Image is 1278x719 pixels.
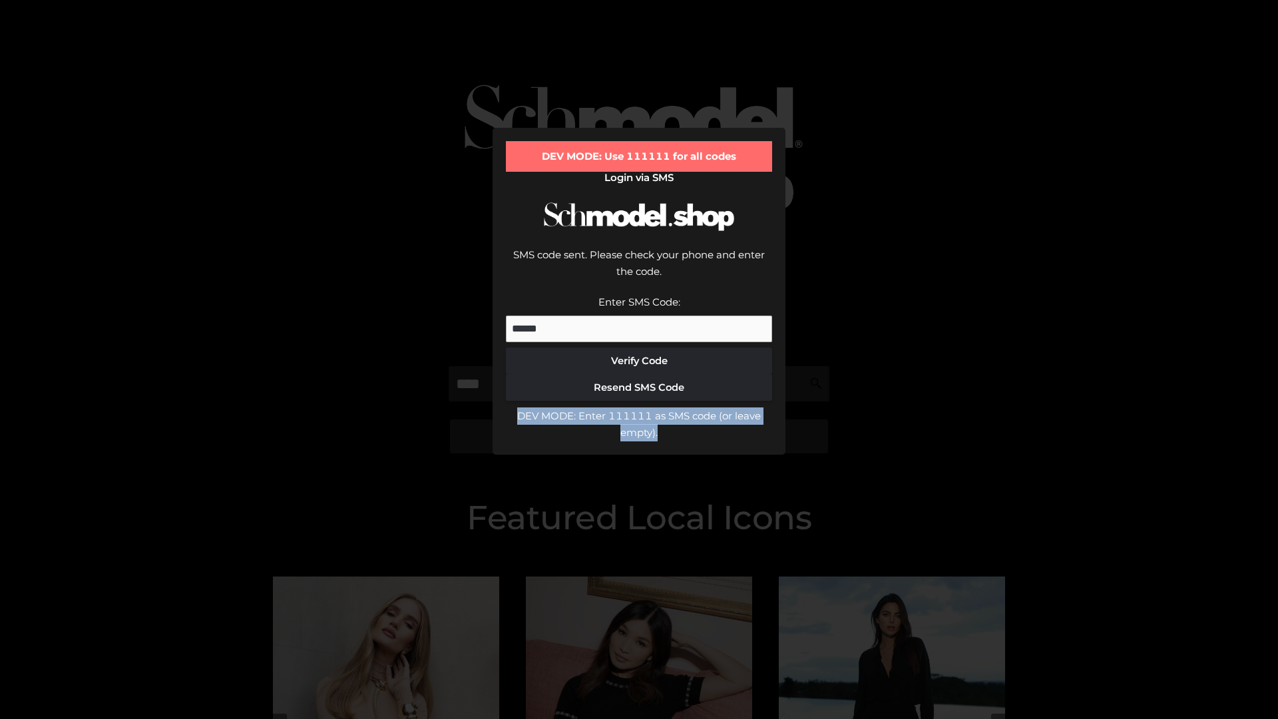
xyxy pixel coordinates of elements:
button: Resend SMS Code [506,374,772,401]
div: DEV MODE: Use 111111 for all codes [506,141,772,172]
button: Verify Code [506,348,772,374]
div: DEV MODE: Enter 111111 as SMS code (or leave empty). [506,407,772,441]
h2: Login via SMS [506,172,772,184]
img: Schmodel Logo [539,190,739,243]
div: SMS code sent. Please check your phone and enter the code. [506,246,772,294]
label: Enter SMS Code: [598,296,680,308]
